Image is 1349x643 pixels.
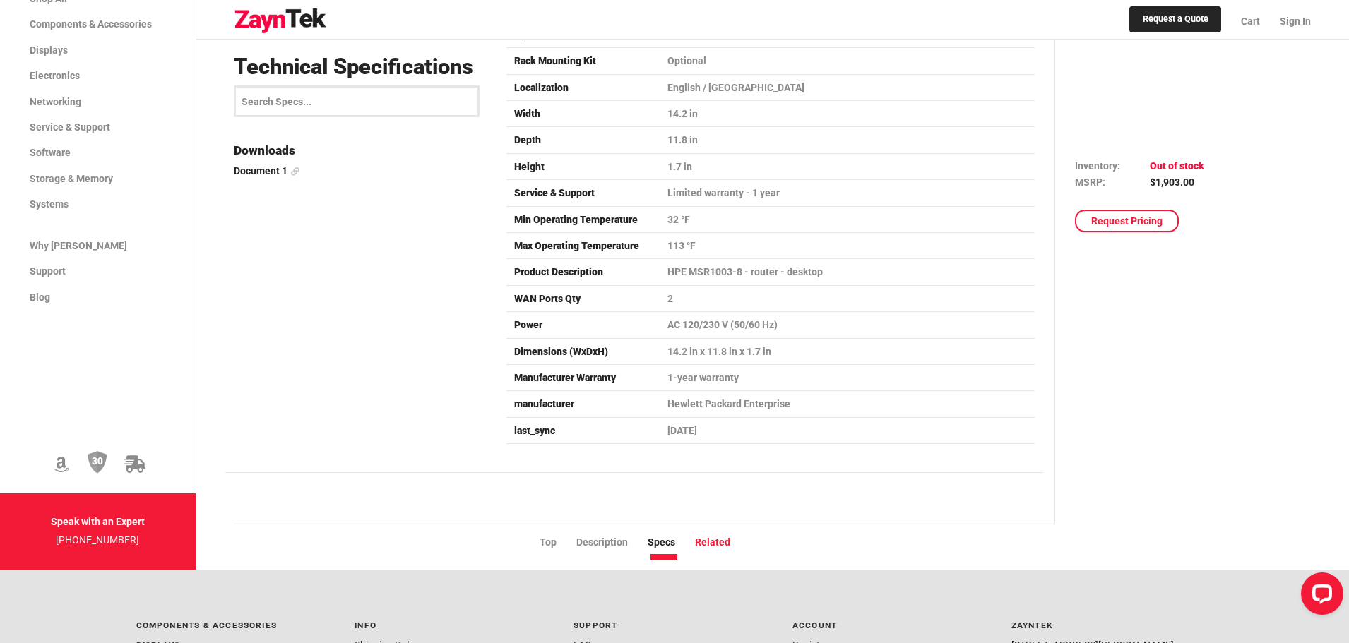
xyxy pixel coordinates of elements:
td: Depth [506,127,660,153]
span: Software [30,148,71,159]
td: English / [GEOGRAPHIC_DATA] [660,74,1035,100]
span: Networking [30,96,81,107]
li: Description [576,534,648,550]
td: Product Description [506,259,660,285]
td: manufacturer [506,391,660,417]
iframe: LiveChat chat widget [1290,567,1349,626]
td: 32 °F [660,206,1035,232]
a: Request a Quote [1129,6,1222,33]
p: Account [792,618,994,633]
td: 14.2 in [660,100,1035,126]
td: Localization [506,74,660,100]
td: Power [506,312,660,338]
li: Specs [648,534,695,550]
a: Sign In [1270,4,1311,39]
td: Inventory [1075,158,1150,174]
li: Top [540,534,576,550]
span: Service & Support [30,121,110,133]
td: Service & Support [506,180,660,206]
td: Height [506,153,660,179]
a: Cart [1231,4,1270,39]
td: last_sync [506,417,660,443]
a: Document 1 [234,163,489,179]
h4: Downloads [234,142,489,160]
td: 1-year warranty [660,364,1035,390]
li: Related [695,534,750,550]
td: Width [506,100,660,126]
td: $1,903.00 [1150,174,1204,190]
span: Why [PERSON_NAME] [30,240,127,251]
td: Max Operating Temperature [506,232,660,258]
strong: Speak with an Expert [51,517,145,528]
a: [PHONE_NUMBER] [56,535,139,546]
td: [DATE] [660,417,1035,443]
span: Support [30,266,66,277]
span: Electronics [30,71,80,82]
td: Dimensions (WxDxH) [506,338,660,364]
p: Info [355,618,557,633]
span: Storage & Memory [30,173,113,184]
td: 11.8 in [660,127,1035,153]
td: Limited warranty - 1 year [660,180,1035,206]
td: AC 120/230 V (50/60 Hz) [660,312,1035,338]
input: Search Specs... [234,86,480,118]
span: Displays [30,44,68,56]
td: 1.7 in [660,153,1035,179]
td: Manufacturer Warranty [506,364,660,390]
h3: Technical Specifications [234,54,489,80]
img: logo [234,8,327,34]
td: WAN Ports Qty [506,285,660,311]
td: Hewlett Packard Enterprise [660,391,1035,417]
td: HPE MSR1003-8 - router - desktop [660,259,1035,285]
a: Request Pricing [1075,210,1179,232]
a: Components & Accessories [136,620,278,630]
span: Out of stock [1150,160,1204,172]
td: 14.2 in x 11.8 in x 1.7 in [660,338,1035,364]
span: Cart [1241,16,1260,27]
td: Optional [660,48,1035,74]
span: Systems [30,199,69,210]
span: Components & Accessories [30,19,152,30]
td: Min Operating Temperature [506,206,660,232]
td: MSRP [1075,174,1150,190]
img: 30 Day Return Policy [88,451,107,475]
p: Support [574,618,775,633]
span: Blog [30,292,50,303]
p: ZaynTek [1011,618,1213,633]
td: Rack Mounting Kit [506,48,660,74]
td: 2 [660,285,1035,311]
td: 113 °F [660,232,1035,258]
